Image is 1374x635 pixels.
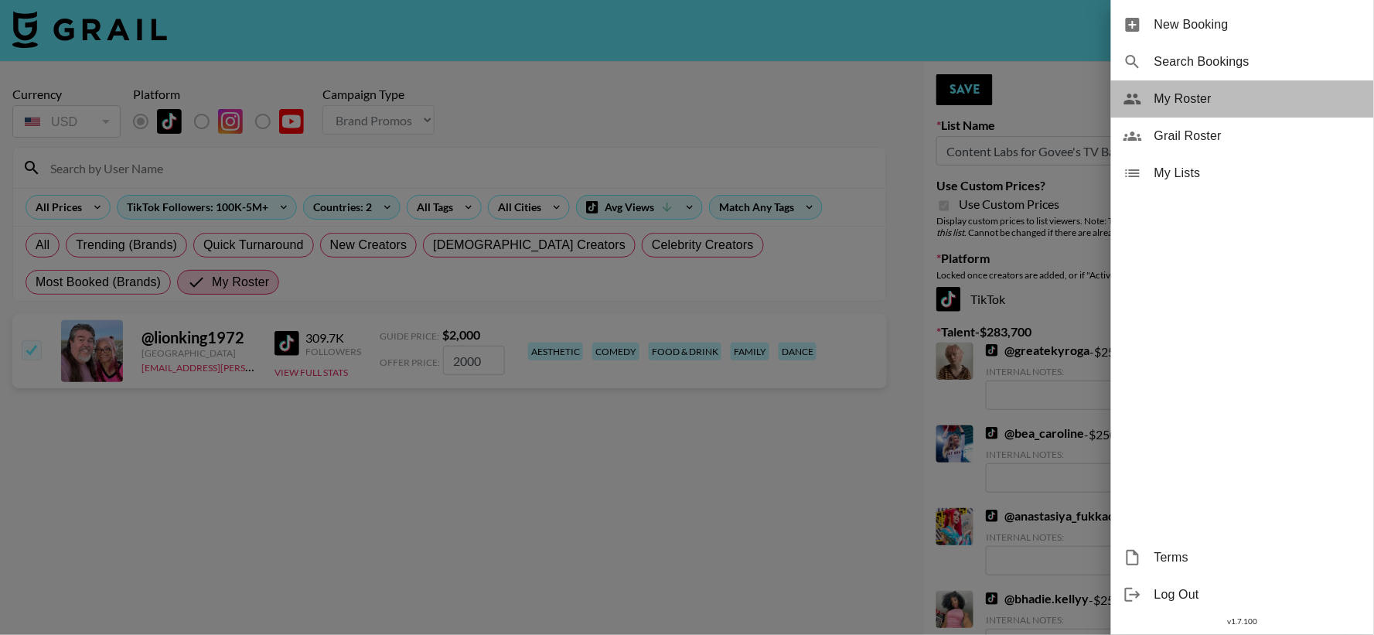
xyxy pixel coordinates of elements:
div: Terms [1111,539,1374,576]
div: My Lists [1111,155,1374,192]
span: My Roster [1154,90,1362,108]
span: Grail Roster [1154,127,1362,145]
span: Log Out [1154,585,1362,604]
div: New Booking [1111,6,1374,43]
div: Log Out [1111,576,1374,613]
div: Grail Roster [1111,118,1374,155]
span: New Booking [1154,15,1362,34]
div: Search Bookings [1111,43,1374,80]
span: Search Bookings [1154,53,1362,71]
span: My Lists [1154,164,1362,183]
div: v 1.7.100 [1111,613,1374,630]
span: Terms [1154,548,1362,567]
div: My Roster [1111,80,1374,118]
